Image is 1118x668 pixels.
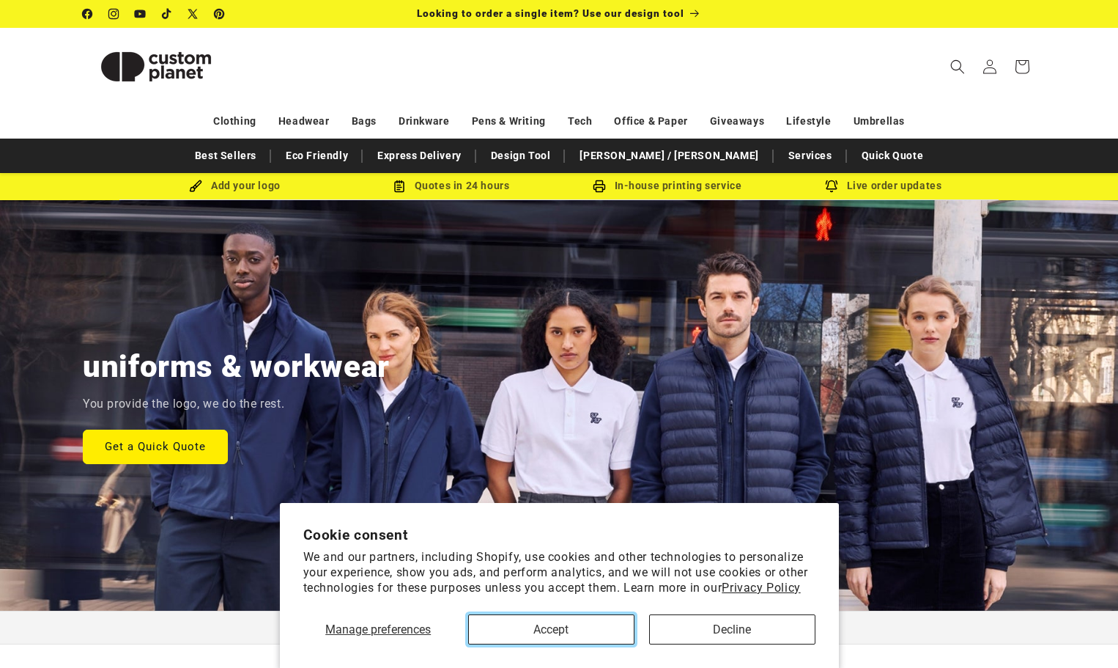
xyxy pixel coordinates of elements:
div: Live order updates [775,177,991,195]
a: Headwear [278,109,330,134]
p: We and our partners, including Shopify, use cookies and other technologies to personalize your ex... [303,550,815,595]
a: Design Tool [484,143,558,169]
img: Order updates [825,180,838,193]
a: Office & Paper [614,109,687,134]
a: Drinkware [399,109,449,134]
a: Lifestyle [786,109,831,134]
a: Bags [352,109,377,134]
h2: Cookie consent [303,526,815,543]
a: Giveaways [710,109,764,134]
a: Pens & Writing [472,109,546,134]
a: Clothing [213,109,256,134]
a: Tech [568,109,592,134]
span: Looking to order a single item? Use our design tool [417,7,684,19]
a: Express Delivery [370,143,469,169]
button: Manage preferences [303,614,454,645]
iframe: Chat Widget [873,510,1118,668]
a: Eco Friendly [278,143,355,169]
div: Add your logo [127,177,343,195]
a: Get a Quick Quote [83,429,228,463]
img: Custom Planet [83,34,229,100]
a: Best Sellers [188,143,264,169]
img: Brush Icon [189,180,202,193]
button: Accept [468,614,634,645]
a: Custom Planet [78,28,235,105]
div: Quotes in 24 hours [343,177,559,195]
img: In-house printing [593,180,606,193]
img: Order Updates Icon [393,180,406,193]
p: You provide the logo, we do the rest. [83,394,284,415]
summary: Search [941,51,974,83]
a: Services [781,143,840,169]
a: [PERSON_NAME] / [PERSON_NAME] [572,143,766,169]
a: Privacy Policy [722,581,800,595]
button: Decline [649,614,815,645]
div: In-house printing service [559,177,775,195]
a: Quick Quote [854,143,931,169]
a: Umbrellas [854,109,905,134]
span: Manage preferences [325,623,431,636]
h2: uniforms & workwear [83,347,390,386]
